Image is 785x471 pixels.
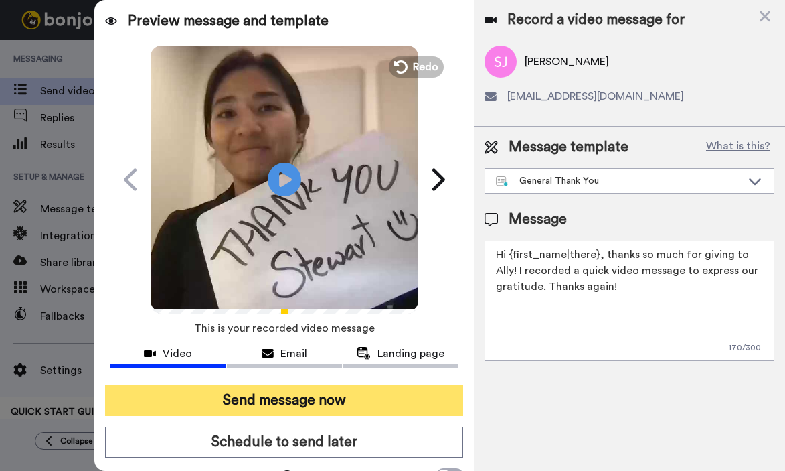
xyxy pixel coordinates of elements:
span: [EMAIL_ADDRESS][DOMAIN_NAME] [507,88,684,105]
div: General Thank You [496,174,742,188]
button: Schedule to send later [105,427,464,458]
button: Send message now [105,385,464,416]
button: What is this? [702,137,774,157]
img: nextgen-template.svg [496,176,509,187]
span: Message [509,210,567,230]
span: This is your recorded video message [194,314,375,343]
span: Video [163,346,192,362]
span: Email [280,346,307,362]
textarea: Hi {first_name|there}, thanks so much for giving to Ally! I recorded a quick video message to exp... [485,241,774,361]
span: Message template [509,137,628,157]
span: Landing page [377,346,444,362]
